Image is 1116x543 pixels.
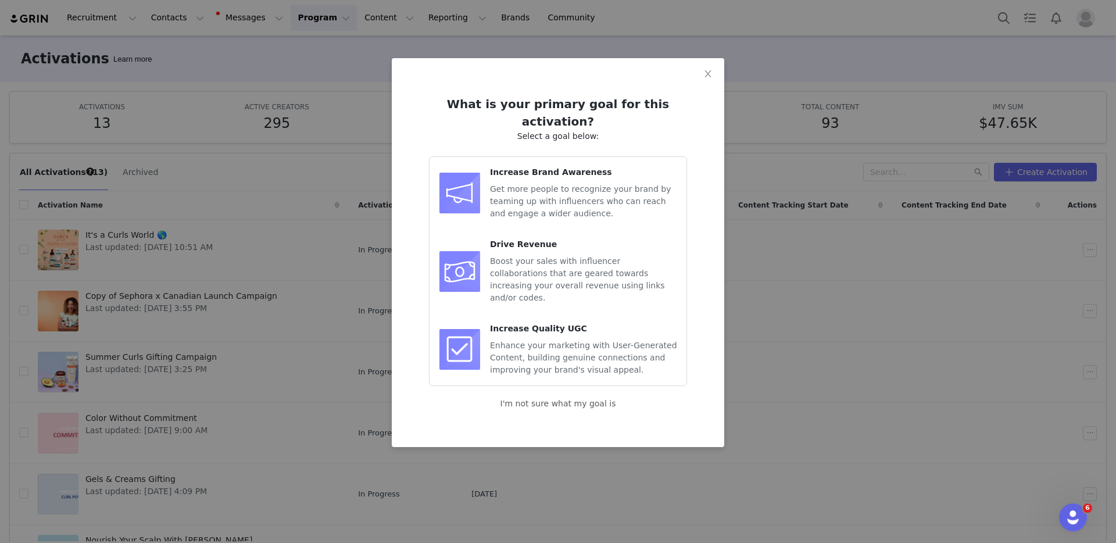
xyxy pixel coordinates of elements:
[1083,503,1092,513] span: 6
[490,184,671,218] span: Get more people to recognize your brand by teaming up with influencers who can reach and engage a...
[490,167,612,177] span: Increase Brand Awareness
[490,324,587,333] span: Increase Quality UGC
[692,58,724,91] button: Close
[703,69,713,78] i: icon: close
[1059,503,1087,531] iframe: Intercom live chat
[490,341,677,374] span: Enhance your marketing with User-Generated Content, building genuine connections and improving yo...
[490,240,557,249] span: Drive Revenue
[490,256,665,302] span: Boost your sales with influencer collaborations that are geared towards increasing your overall r...
[447,97,669,128] span: What is your primary goal for this activation?
[500,399,616,408] a: I'm not sure what my goal is
[429,130,687,142] p: Select a goal below:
